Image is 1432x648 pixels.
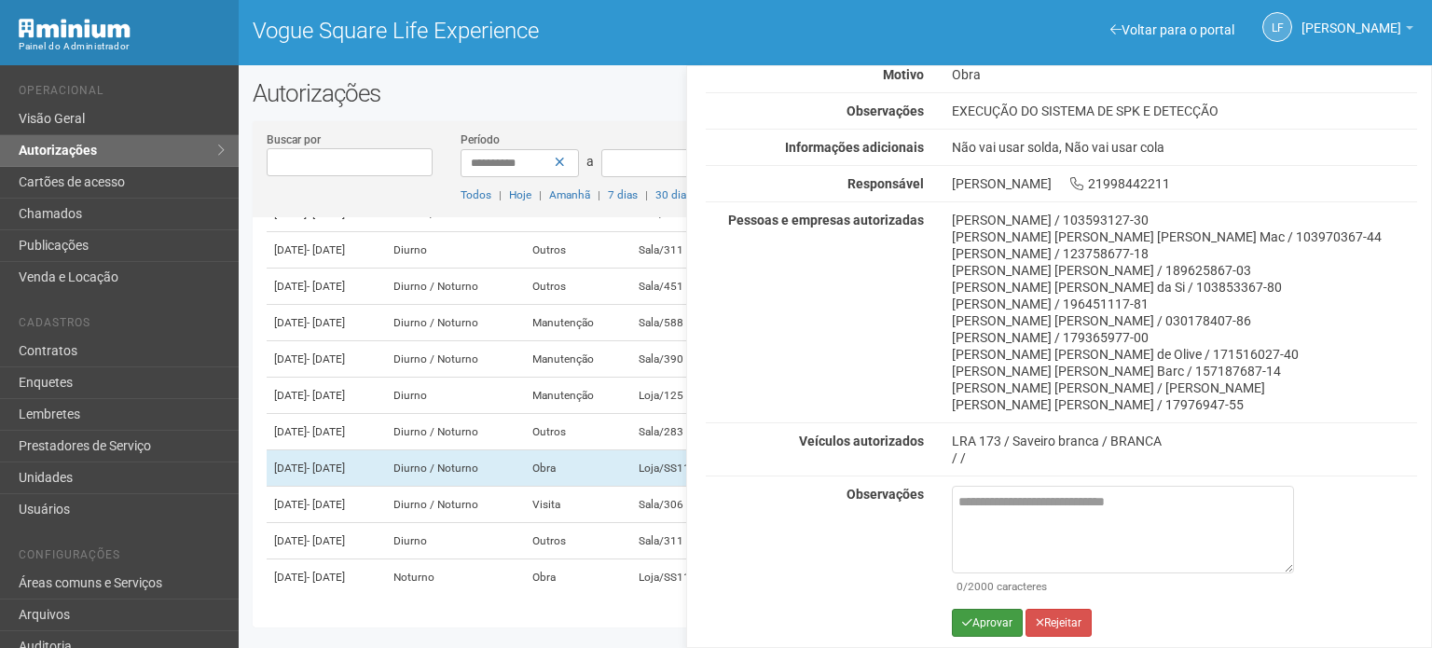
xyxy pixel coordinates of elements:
td: Visita [525,487,631,523]
td: Obra [525,559,631,596]
span: - [DATE] [307,389,345,402]
div: LRA 173 / Saveiro branca / BRANCA [952,433,1417,449]
td: Diurno / Noturno [386,487,525,523]
td: Diurno / Noturno [386,305,525,341]
td: Diurno / Noturno [386,450,525,487]
a: Todos [461,188,491,201]
td: [DATE] [267,450,386,487]
td: Loja/SS116 [631,559,733,596]
td: Sala/451 [631,269,733,305]
a: [PERSON_NAME] [1301,23,1413,38]
span: a [586,154,594,169]
td: Diurno [386,378,525,414]
td: [DATE] [267,269,386,305]
a: LF [1262,12,1292,42]
strong: Motivo [883,67,924,82]
span: - [DATE] [307,498,345,511]
button: Rejeitar [1026,609,1092,637]
td: Diurno [386,232,525,269]
div: [PERSON_NAME] [PERSON_NAME] / 030178407-86 [952,312,1417,329]
a: Hoje [509,188,531,201]
span: | [598,188,600,201]
div: Painel do Administrador [19,38,225,55]
td: [DATE] [267,559,386,596]
div: [PERSON_NAME] [PERSON_NAME] / 189625867-03 [952,262,1417,279]
td: [DATE] [267,523,386,559]
td: Diurno [386,523,525,559]
td: Manutenção [525,305,631,341]
td: Sala/311 [631,232,733,269]
td: Sala/283 [631,414,733,450]
img: Minium [19,19,131,38]
a: 7 dias [608,188,638,201]
td: Diurno / Noturno [386,269,525,305]
div: [PERSON_NAME] [PERSON_NAME] [PERSON_NAME] Mac / 103970367-44 [952,228,1417,245]
span: - [DATE] [307,534,345,547]
strong: Pessoas e empresas autorizadas [728,213,924,227]
span: - [DATE] [307,571,345,584]
a: Amanhã [549,188,590,201]
a: Voltar para o portal [1110,22,1234,37]
td: Manutenção [525,378,631,414]
span: - [DATE] [307,207,345,220]
strong: Informações adicionais [785,140,924,155]
span: - [DATE] [307,425,345,438]
strong: Responsável [847,176,924,191]
td: Sala/311 [631,523,733,559]
span: - [DATE] [307,462,345,475]
li: Cadastros [19,316,225,336]
div: [PERSON_NAME] / 179365977-00 [952,329,1417,346]
strong: Observações [847,487,924,502]
td: Outros [525,232,631,269]
span: Letícia Florim [1301,3,1401,35]
div: [PERSON_NAME] 21998442211 [938,175,1431,192]
div: [PERSON_NAME] / 123758677-18 [952,245,1417,262]
td: [DATE] [267,414,386,450]
div: EXECUÇÃO DO SISTEMA DE SPK E DETECÇÃO [938,103,1431,119]
strong: Observações [847,103,924,118]
div: Não vai usar solda, Não vai usar cola [938,139,1431,156]
div: / / [952,449,1417,466]
div: Obra [938,66,1431,83]
div: [PERSON_NAME] [PERSON_NAME] Barc / 157187687-14 [952,363,1417,379]
strong: Veículos autorizados [799,434,924,448]
h2: Autorizações [253,79,1418,107]
label: Buscar por [267,131,321,148]
li: Operacional [19,84,225,103]
li: Configurações [19,548,225,568]
td: Manutenção [525,341,631,378]
td: Obra [525,450,631,487]
td: Outros [525,523,631,559]
h1: Vogue Square Life Experience [253,19,821,43]
td: [DATE] [267,232,386,269]
span: - [DATE] [307,243,345,256]
div: [PERSON_NAME] / 196451117-81 [952,296,1417,312]
div: [PERSON_NAME] [PERSON_NAME] de Olive / 171516027-40 [952,346,1417,363]
span: | [539,188,542,201]
td: Loja/125 [631,378,733,414]
td: [DATE] [267,341,386,378]
td: Noturno [386,559,525,596]
div: /2000 caracteres [957,578,1289,595]
td: Sala/306 [631,487,733,523]
span: | [645,188,648,201]
span: - [DATE] [307,352,345,365]
td: Outros [525,269,631,305]
div: [PERSON_NAME] [PERSON_NAME] da Si / 103853367-80 [952,279,1417,296]
div: [PERSON_NAME] [PERSON_NAME] / [PERSON_NAME] [952,379,1417,396]
td: [DATE] [267,378,386,414]
td: [DATE] [267,305,386,341]
td: Diurno / Noturno [386,341,525,378]
label: Período [461,131,500,148]
div: [PERSON_NAME] / 103593127-30 [952,212,1417,228]
a: 30 dias [655,188,692,201]
span: | [499,188,502,201]
td: Diurno / Noturno [386,414,525,450]
td: Sala/588 [631,305,733,341]
td: Outros [525,414,631,450]
span: 0 [957,580,963,593]
td: Sala/390 [631,341,733,378]
span: - [DATE] [307,280,345,293]
td: [DATE] [267,487,386,523]
td: Loja/SS116 [631,450,733,487]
